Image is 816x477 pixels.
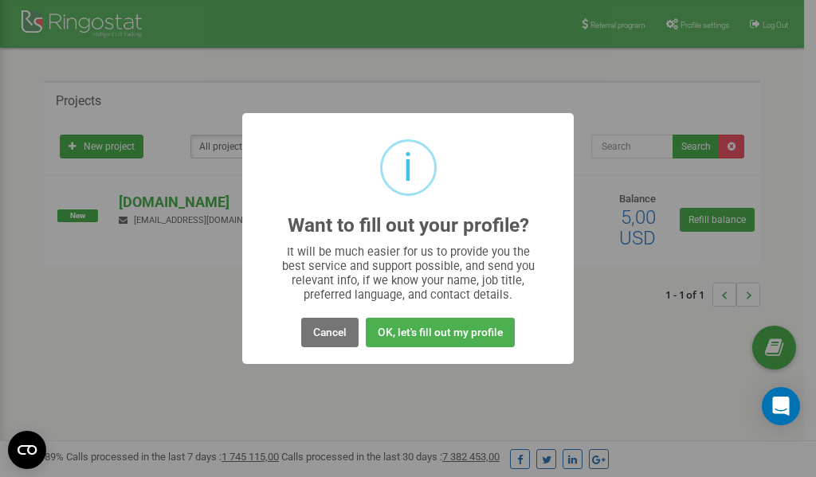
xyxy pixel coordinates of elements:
button: Open CMP widget [8,431,46,469]
button: Cancel [301,318,359,347]
div: It will be much easier for us to provide you the best service and support possible, and send you ... [274,244,543,302]
div: i [403,142,413,194]
button: OK, let's fill out my profile [366,318,515,347]
div: Open Intercom Messenger [762,387,800,425]
h2: Want to fill out your profile? [288,215,529,237]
